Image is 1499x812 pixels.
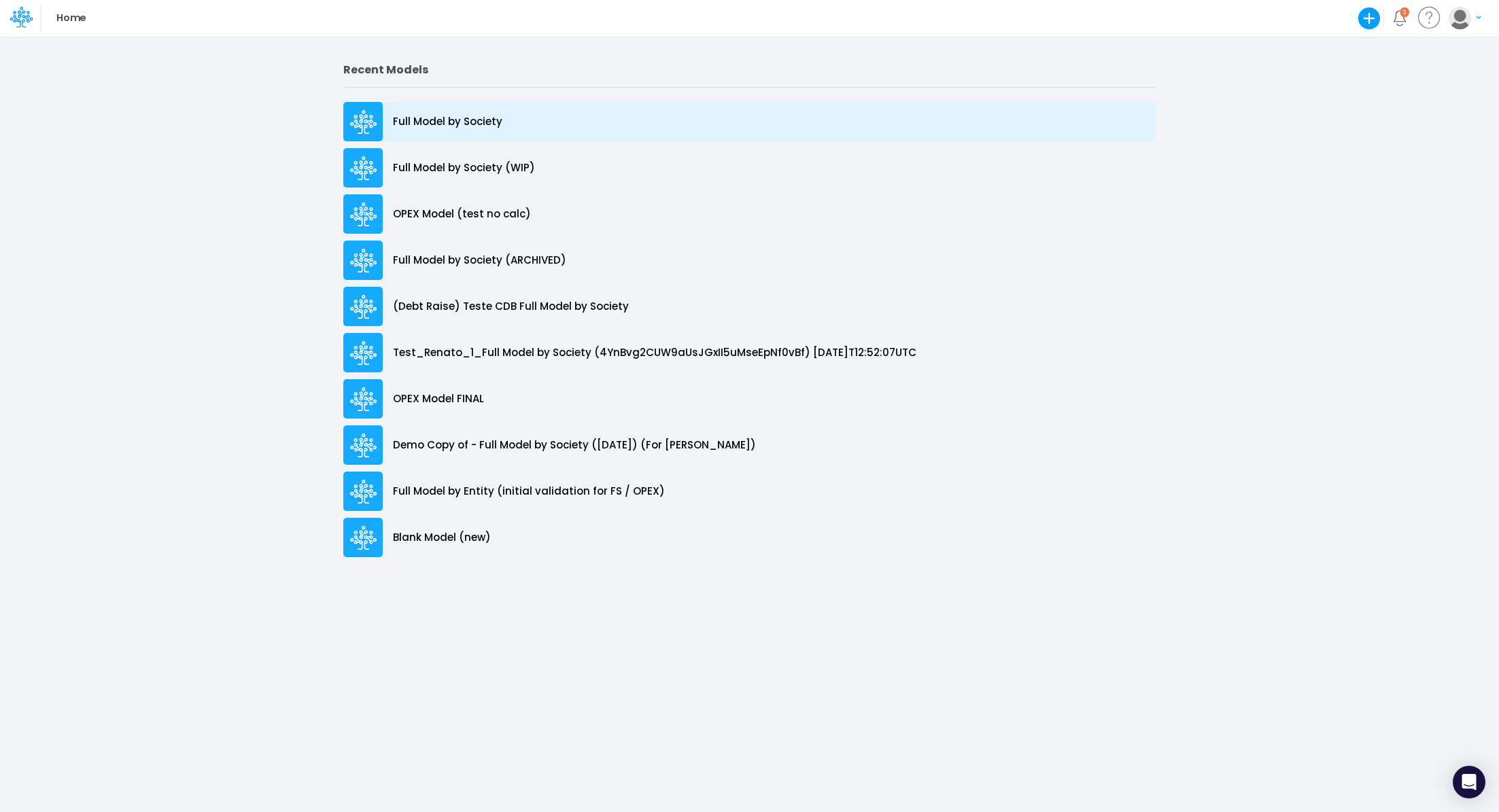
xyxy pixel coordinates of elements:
[393,207,531,222] p: OPEX Model (test no calc)
[393,530,491,546] p: Blank Model (new)
[343,330,1156,376] a: Test_Renato_1_Full Model by Society (4YnBvg2CUW9aUsJGxII5uMseEpNf0vBf) [DATE]T12:52:07UTC
[1453,766,1485,798] div: Open Intercom Messenger
[343,283,1156,330] a: (Debt Raise) Teste CDB Full Model by Society
[343,63,1156,76] h2: Recent Models
[393,438,756,453] p: Demo Copy of - Full Model by Society ([DATE]) (For [PERSON_NAME])
[343,191,1156,237] a: OPEX Model (test no calc)
[393,484,665,499] p: Full Model by Entity (initial validation for FS / OPEX)
[393,114,502,130] p: Full Model by Society
[393,160,535,176] p: Full Model by Society (WIP)
[393,345,916,361] p: Test_Renato_1_Full Model by Society (4YnBvg2CUW9aUsJGxII5uMseEpNf0vBf) [DATE]T12:52:07UTC
[343,237,1156,283] a: Full Model by Society (ARCHIVED)
[56,11,86,26] p: Home
[343,422,1156,468] a: Demo Copy of - Full Model by Society ([DATE]) (For [PERSON_NAME])
[343,376,1156,422] a: OPEX Model FINAL
[1402,9,1407,15] div: 3 unread items
[1392,10,1407,26] a: Notifications
[393,299,629,315] p: (Debt Raise) Teste CDB Full Model by Society
[393,391,484,407] p: OPEX Model FINAL
[343,514,1156,561] a: Blank Model (new)
[393,253,566,268] p: Full Model by Society (ARCHIVED)
[343,145,1156,191] a: Full Model by Society (WIP)
[343,99,1156,145] a: Full Model by Society
[343,468,1156,514] a: Full Model by Entity (initial validation for FS / OPEX)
